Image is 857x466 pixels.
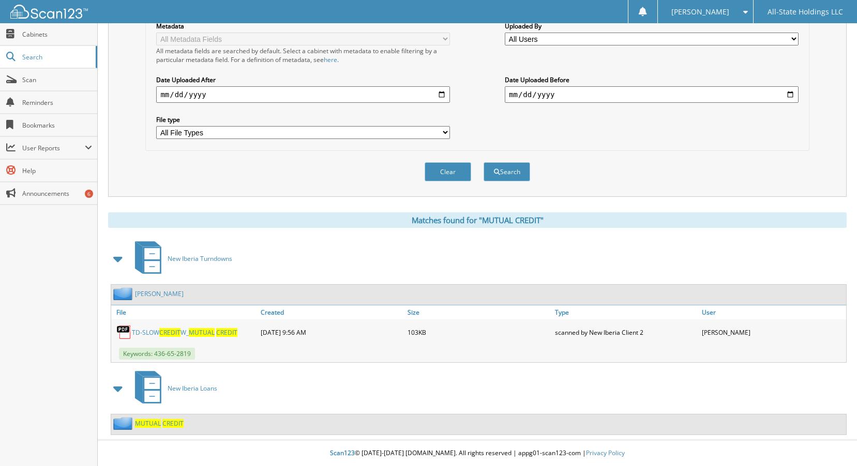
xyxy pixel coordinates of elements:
iframe: Chat Widget [805,416,857,466]
a: File [111,305,258,319]
div: © [DATE]-[DATE] [DOMAIN_NAME]. All rights reserved | appg01-scan123-com | [98,441,857,466]
span: CREDIT [159,328,181,337]
img: PDF.png [116,324,132,340]
a: New Iberia Loans [129,368,217,409]
label: Date Uploaded After [156,75,450,84]
label: Metadata [156,22,450,30]
span: New Iberia Turndowns [168,254,232,263]
span: Keywords: 436-65-2819 [119,348,195,360]
label: Date Uploaded Before [505,75,799,84]
a: TD-SLOWCREDITW_MUTUAL CREDIT [132,328,237,337]
label: File type [156,115,450,124]
span: [PERSON_NAME] [671,9,729,15]
span: Help [22,166,92,175]
a: MUTUAL CREDIT [135,419,184,428]
span: Search [22,53,91,61]
img: folder2.png [113,417,135,430]
div: 103KB [405,322,552,343]
label: Uploaded By [505,22,799,30]
a: Created [258,305,405,319]
input: start [156,86,450,103]
button: Search [484,162,530,181]
span: User Reports [22,144,85,152]
span: Scan123 [330,448,355,457]
a: [PERSON_NAME] [135,289,184,298]
span: New Iberia Loans [168,384,217,393]
span: CREDIT [162,419,184,428]
span: All-State Holdings LLC [768,9,843,15]
span: MUTUAL [135,419,161,428]
a: User [699,305,846,319]
span: Reminders [22,98,92,107]
a: New Iberia Turndowns [129,238,232,279]
a: Privacy Policy [586,448,625,457]
a: Type [552,305,699,319]
input: end [505,86,799,103]
div: Matches found for "MUTUAL CREDIT" [108,212,847,228]
div: All metadata fields are searched by default. Select a cabinet with metadata to enable filtering b... [156,46,450,64]
span: Announcements [22,189,92,198]
div: scanned by New Iberia Client 2 [552,322,699,343]
div: 6 [85,190,93,198]
span: Scan [22,75,92,84]
a: Size [405,305,552,319]
div: [DATE] 9:56 AM [258,322,405,343]
span: Cabinets [22,30,92,39]
img: folder2.png [113,287,135,300]
div: [PERSON_NAME] [699,322,846,343]
button: Clear [425,162,471,181]
img: scan123-logo-white.svg [10,5,88,19]
span: Bookmarks [22,121,92,130]
span: MUTUAL [189,328,215,337]
a: here [324,55,337,64]
span: CREDIT [216,328,237,337]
